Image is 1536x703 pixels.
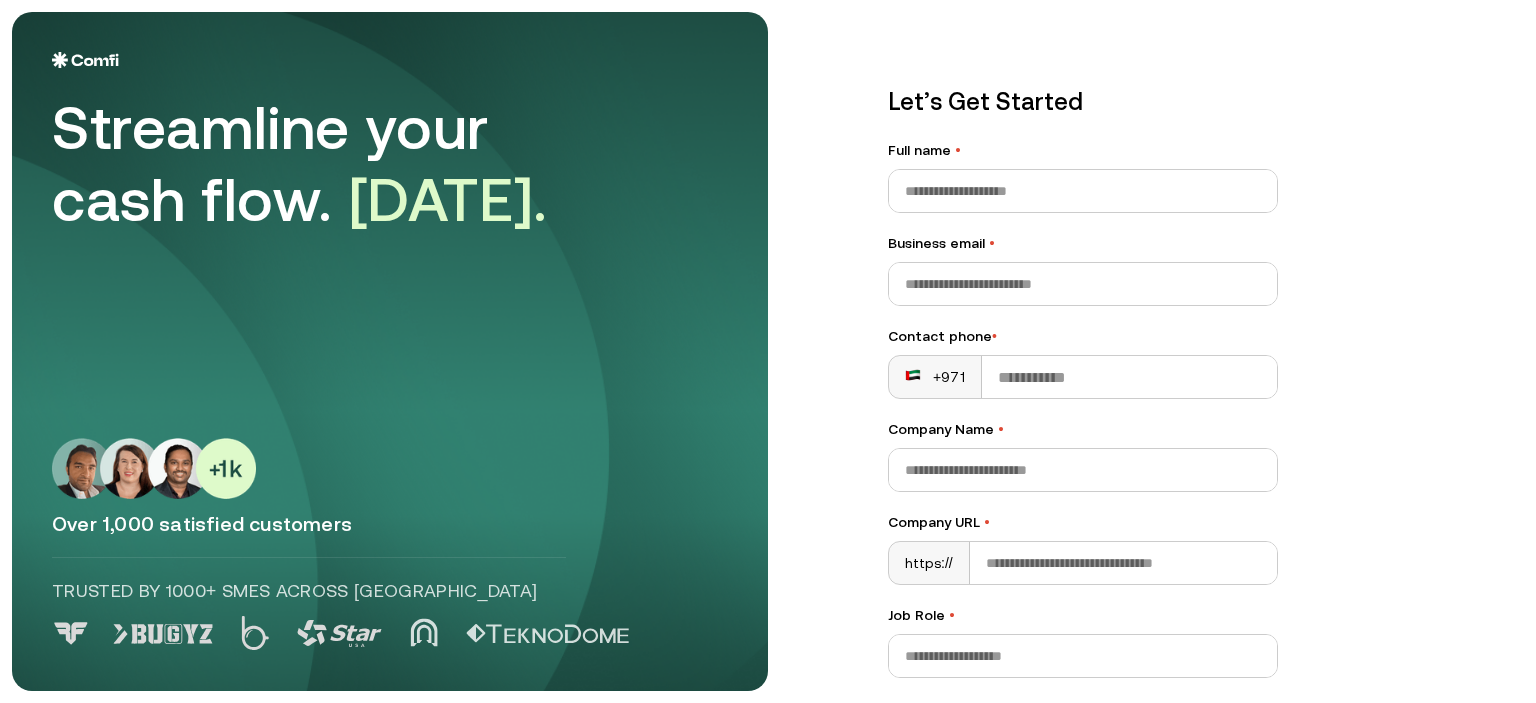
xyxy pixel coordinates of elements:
[888,84,1278,120] p: Let’s Get Started
[998,421,1004,437] span: •
[889,542,970,584] div: https://
[984,514,990,530] span: •
[955,142,961,158] span: •
[410,618,438,647] img: Logo 4
[52,52,119,68] img: Logo
[888,512,1278,533] label: Company URL
[113,624,213,644] img: Logo 1
[992,328,997,344] span: •
[905,367,965,387] div: +971
[52,511,728,537] p: Over 1,000 satisfied customers
[888,140,1278,161] label: Full name
[466,624,629,644] img: Logo 5
[349,165,548,234] span: [DATE].
[888,419,1278,440] label: Company Name
[241,616,269,650] img: Logo 2
[52,92,612,236] div: Streamline your cash flow.
[888,326,1278,347] div: Contact phone
[949,607,955,623] span: •
[297,620,382,647] img: Logo 3
[52,578,566,604] p: Trusted by 1000+ SMEs across [GEOGRAPHIC_DATA]
[52,622,90,645] img: Logo 0
[888,605,1278,626] label: Job Role
[888,233,1278,254] label: Business email
[989,235,995,251] span: •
